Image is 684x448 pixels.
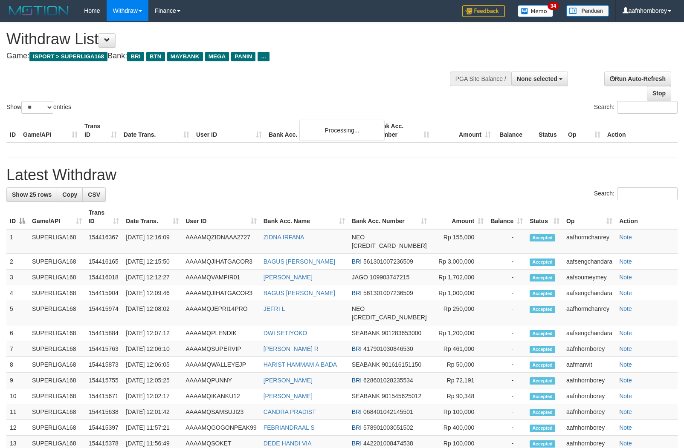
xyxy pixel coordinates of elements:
td: - [487,285,526,301]
h1: Withdraw List [6,31,447,48]
span: None selected [517,75,557,82]
td: 154415638 [85,404,123,420]
a: [PERSON_NAME] R [264,345,319,352]
td: Rp 90,348 [430,388,487,404]
a: FEBRIANDRAAL S [264,424,315,431]
span: Copy 442201008474538 to clipboard [363,440,413,447]
td: 12 [6,420,29,436]
td: 3 [6,270,29,285]
a: Note [619,440,632,447]
td: AAAAMQPUNNY [182,373,260,388]
span: Copy 5859459254537433 to clipboard [352,314,427,321]
a: BAGUS [PERSON_NAME] [264,290,335,296]
td: aafsoumeymey [563,270,616,285]
td: - [487,254,526,270]
td: Rp 1,702,000 [430,270,487,285]
td: aafsengchandara [563,285,616,301]
td: 154415763 [85,341,123,357]
a: CANDRA PRADIST [264,408,316,415]
span: BRI [127,52,144,61]
label: Search: [594,187,678,200]
span: SEABANK [352,361,380,368]
th: Bank Acc. Name: activate to sort column ascending [260,205,348,229]
div: PGA Site Balance / [450,72,511,86]
td: - [487,325,526,341]
td: 10 [6,388,29,404]
td: Rp 1,200,000 [430,325,487,341]
td: 4 [6,285,29,301]
span: BRI [352,408,362,415]
td: aafhormchanrey [563,301,616,325]
td: 6 [6,325,29,341]
td: AAAAMQJIHATGACOR3 [182,285,260,301]
span: JAGO [352,274,368,281]
td: - [487,388,526,404]
span: Accepted [530,409,555,416]
span: CSV [88,191,100,198]
td: - [487,229,526,254]
td: AAAAMQJEPRI14PRO [182,301,260,325]
th: Trans ID [81,118,120,143]
a: Show 25 rows [6,187,57,202]
td: SUPERLIGA168 [29,341,85,357]
td: [DATE] 12:01:42 [122,404,182,420]
span: Accepted [530,290,555,297]
span: SEABANK [352,330,380,336]
th: ID: activate to sort column descending [6,205,29,229]
a: DWI SETIYOKO [264,330,307,336]
img: Button%20Memo.svg [518,5,554,17]
h4: Game: Bank: [6,52,447,60]
a: ZIDNA IRFANA [264,234,304,241]
td: 154415904 [85,285,123,301]
td: 154416165 [85,254,123,270]
th: Op [565,118,604,143]
span: BRI [352,345,362,352]
td: - [487,270,526,285]
td: AAAAMQVAMPIR01 [182,270,260,285]
th: User ID: activate to sort column ascending [182,205,260,229]
a: JEFRI L [264,305,285,312]
th: Game/API [20,118,81,143]
a: [PERSON_NAME] [264,274,313,281]
a: DEDE HANDI VIA [264,440,312,447]
td: Rp 1,000,000 [430,285,487,301]
td: SUPERLIGA168 [29,301,85,325]
td: 154415755 [85,373,123,388]
span: PANIN [231,52,255,61]
a: Note [619,290,632,296]
span: Accepted [530,362,555,369]
td: Rp 50,000 [430,357,487,373]
th: Bank Acc. Number: activate to sort column ascending [348,205,430,229]
a: Note [619,424,632,431]
td: Rp 72,191 [430,373,487,388]
a: [PERSON_NAME] [264,377,313,384]
td: - [487,420,526,436]
td: aafsengchandara [563,254,616,270]
th: Balance: activate to sort column ascending [487,205,526,229]
th: Date Trans.: activate to sort column ascending [122,205,182,229]
td: Rp 250,000 [430,301,487,325]
span: Copy 417901030846530 to clipboard [363,345,413,352]
span: Copy 068401042145501 to clipboard [363,408,413,415]
td: 154416367 [85,229,123,254]
td: aafnhornborey [563,388,616,404]
td: aafnhornborey [563,420,616,436]
span: SEABANK [352,393,380,399]
span: Copy 901616151150 to clipboard [382,361,421,368]
td: AAAAMQPLENDIK [182,325,260,341]
a: Note [619,345,632,352]
select: Showentries [21,101,53,114]
a: [PERSON_NAME] [264,393,313,399]
td: 154415873 [85,357,123,373]
span: Copy 901545625012 to clipboard [382,393,421,399]
img: panduan.png [566,5,609,17]
td: - [487,301,526,325]
a: Stop [647,86,671,101]
h1: Latest Withdraw [6,167,678,184]
td: 2 [6,254,29,270]
td: [DATE] 12:08:02 [122,301,182,325]
span: NEO [352,234,365,241]
span: MAYBANK [167,52,203,61]
span: Accepted [530,377,555,385]
td: 154415397 [85,420,123,436]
